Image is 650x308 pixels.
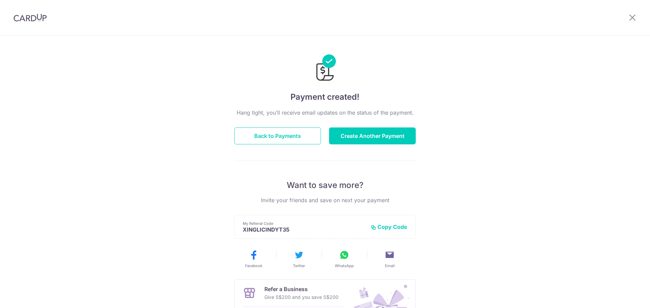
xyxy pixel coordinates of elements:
[234,127,321,144] button: Back to Payments
[234,196,416,204] p: Invite your friends and save on next your payment
[293,263,305,268] span: Twitter
[607,288,643,305] iframe: Opens a widget where you can find more information
[324,250,364,268] button: WhatsApp
[234,109,416,117] p: Hang tight, you’ll receive email updates on the status of the payment.
[314,54,336,83] img: Payments
[329,127,416,144] button: Create Another Payment
[245,263,262,268] span: Facebook
[234,250,274,268] button: Facebook
[243,221,365,226] p: My Referral Code
[234,91,416,103] h4: Payment created!
[264,293,339,301] p: Give S$200 and you save S$200
[370,250,410,268] button: Email
[234,180,416,191] p: Want to save more?
[264,285,339,293] p: Refer a Business
[385,263,395,268] span: Email
[243,226,365,233] p: XINGLICINDYT35
[335,263,354,268] span: WhatsApp
[279,250,319,268] button: Twitter
[371,223,407,230] button: Copy Code
[14,14,47,22] img: CardUp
